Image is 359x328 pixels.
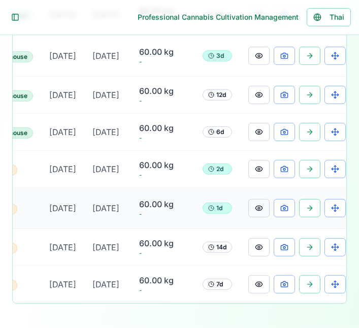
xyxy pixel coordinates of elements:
span: - [139,171,186,179]
span: [DATE] [92,90,119,100]
button: Transfer Greenhouse [324,199,346,217]
span: 60.00 kg [139,237,186,249]
span: 60.00 kg [139,46,186,58]
span: [DATE] [92,164,119,174]
span: [DATE] [49,242,76,252]
button: Transfer Greenhouse [324,160,346,178]
button: Transfer Greenhouse [324,238,346,256]
span: - [139,210,186,218]
span: [DATE] [49,203,76,213]
span: [DATE] [92,203,119,213]
span: 60.00 kg [139,274,186,286]
span: [DATE] [49,90,76,100]
span: [DATE] [92,279,119,289]
div: 3 d [203,50,232,61]
button: Thai [307,8,351,26]
div: Professional Cannabis Cultivation Management [138,12,299,22]
span: - [139,58,186,66]
div: 1 d [203,203,232,214]
div: 14 d [203,242,232,253]
span: - [139,134,186,142]
span: - [139,286,186,294]
button: Transfer Greenhouse [324,86,346,104]
span: [DATE] [92,127,119,137]
div: 7 d [203,279,232,290]
span: - [139,97,186,105]
span: 60.00 kg [139,159,186,171]
button: Transfer Greenhouse [324,123,346,141]
div: 12 d [203,89,232,101]
button: Transfer Greenhouse [324,275,346,293]
span: [DATE] [92,242,119,252]
button: Transfer Greenhouse [324,47,346,65]
span: [DATE] [49,51,76,61]
div: 2 d [203,163,232,175]
span: [DATE] [49,164,76,174]
span: - [139,249,186,257]
span: 60.00 kg [139,85,186,97]
span: 60.00 kg [139,198,186,210]
span: [DATE] [92,51,119,61]
span: [DATE] [49,279,76,289]
span: [DATE] [49,127,76,137]
span: 60.00 kg [139,122,186,134]
span: Thai [330,12,344,22]
div: 6 d [203,126,232,138]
